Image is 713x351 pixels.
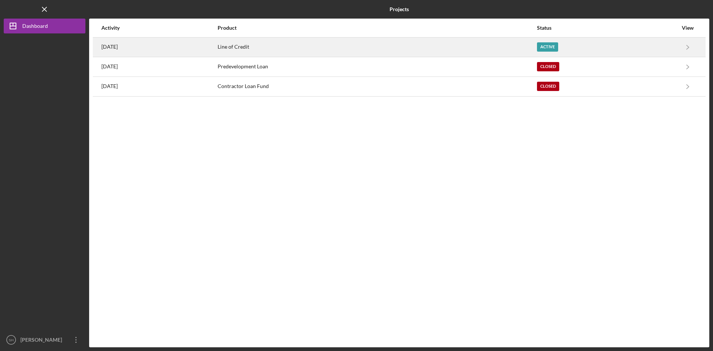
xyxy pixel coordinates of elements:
[537,42,558,52] div: Active
[390,6,409,12] b: Projects
[9,338,13,342] text: SH
[101,64,118,69] time: 2023-09-01 16:56
[218,25,536,31] div: Product
[19,332,67,349] div: [PERSON_NAME]
[537,62,559,71] div: Closed
[537,82,559,91] div: Closed
[101,25,217,31] div: Activity
[4,332,85,347] button: SH[PERSON_NAME]
[4,19,85,33] button: Dashboard
[101,83,118,89] time: 2023-08-16 22:04
[678,25,697,31] div: View
[22,19,48,35] div: Dashboard
[218,38,536,56] div: Line of Credit
[218,77,536,96] div: Contractor Loan Fund
[101,44,118,50] time: 2025-08-21 22:46
[537,25,678,31] div: Status
[218,58,536,76] div: Predevelopment Loan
